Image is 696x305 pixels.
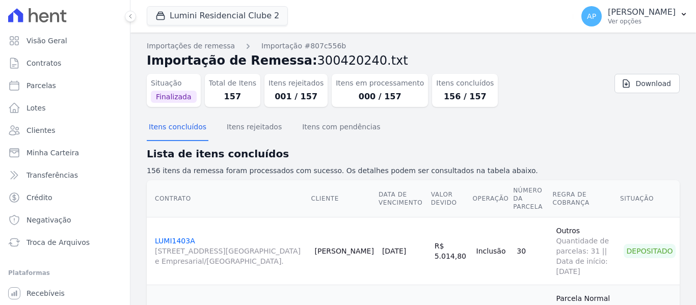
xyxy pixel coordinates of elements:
[513,217,552,285] td: 30
[147,41,680,51] nav: Breadcrumb
[4,283,126,303] a: Recebíveis
[4,143,126,163] a: Minha Carteira
[26,80,56,91] span: Parcelas
[614,74,680,93] a: Download
[608,7,676,17] p: [PERSON_NAME]
[311,180,378,217] th: Cliente
[26,215,71,225] span: Negativação
[147,6,288,25] button: Lumini Residencial Clube 2
[26,58,61,68] span: Contratos
[26,192,52,203] span: Crédito
[155,246,307,266] span: [STREET_ADDRESS][GEOGRAPHIC_DATA] e Empresarial/[GEOGRAPHIC_DATA].
[147,41,235,51] a: Importações de remessa
[587,13,596,20] span: AP
[4,31,126,51] a: Visão Geral
[4,210,126,230] a: Negativação
[620,180,680,217] th: Situação
[311,217,378,285] td: [PERSON_NAME]
[269,91,324,103] dd: 001 / 157
[155,237,307,266] a: LUMI1403A[STREET_ADDRESS][GEOGRAPHIC_DATA] e Empresarial/[GEOGRAPHIC_DATA].
[147,115,208,141] button: Itens concluídos
[209,78,257,89] dt: Total de Itens
[26,237,90,247] span: Troca de Arquivos
[431,217,472,285] td: R$ 5.014,80
[552,180,620,217] th: Regra de Cobrança
[336,91,424,103] dd: 000 / 157
[4,98,126,118] a: Lotes
[317,53,408,68] span: 300420240.txt
[300,115,382,141] button: Itens com pendências
[431,180,472,217] th: Valor devido
[151,91,197,103] span: Finalizada
[624,244,676,258] div: Depositado
[26,288,65,298] span: Recebíveis
[147,146,680,161] h2: Lista de itens concluídos
[472,217,513,285] td: Inclusão
[151,78,197,89] dt: Situação
[378,180,431,217] th: Data de Vencimento
[147,180,311,217] th: Contrato
[573,2,696,31] button: AP [PERSON_NAME] Ver opções
[513,180,552,217] th: Número da Parcela
[4,165,126,185] a: Transferências
[4,187,126,208] a: Crédito
[4,232,126,253] a: Troca de Arquivos
[269,78,324,89] dt: Itens rejeitados
[225,115,284,141] button: Itens rejeitados
[608,17,676,25] p: Ver opções
[336,78,424,89] dt: Itens em processamento
[4,75,126,96] a: Parcelas
[4,120,126,141] a: Clientes
[4,53,126,73] a: Contratos
[556,236,615,276] span: Quantidade de parcelas: 31 || Data de início: [DATE]
[472,180,513,217] th: Operação
[436,91,494,103] dd: 156 / 157
[8,267,122,279] div: Plataformas
[209,91,257,103] dd: 157
[552,217,620,285] td: Outros
[26,36,67,46] span: Visão Geral
[378,217,431,285] td: [DATE]
[26,170,78,180] span: Transferências
[147,165,680,176] p: 156 itens da remessa foram processados com sucesso. Os detalhes podem ser consultados na tabela a...
[436,78,494,89] dt: Itens concluídos
[26,103,46,113] span: Lotes
[26,125,55,135] span: Clientes
[261,41,346,51] a: Importação #807c556b
[147,51,680,70] h2: Importação de Remessa:
[26,148,79,158] span: Minha Carteira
